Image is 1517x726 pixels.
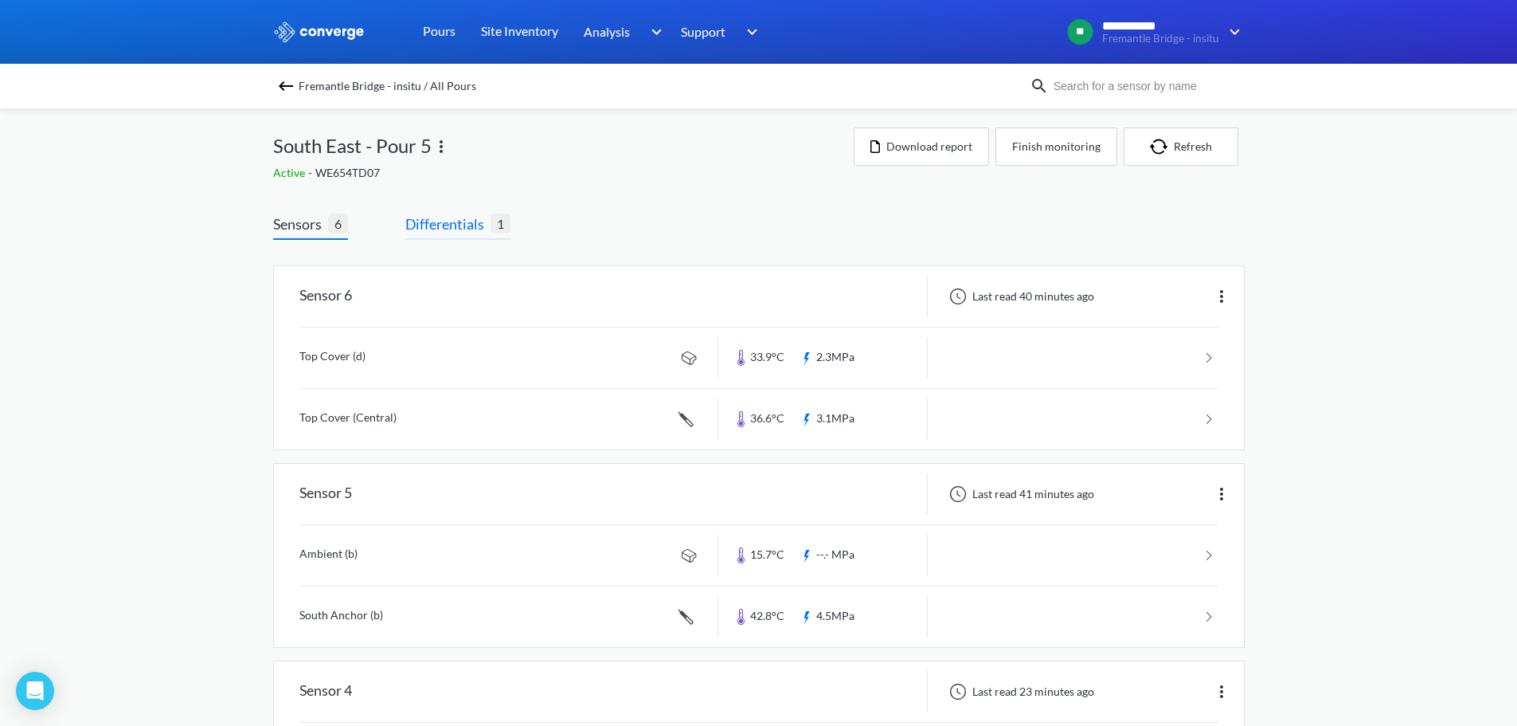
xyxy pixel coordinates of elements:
[854,128,989,166] button: Download report
[940,485,1099,504] div: Last read 41 minutes ago
[273,164,854,182] div: WE654TD07
[299,276,352,317] div: Sensor 6
[299,75,476,97] span: Fremantle Bridge - insitu / All Pours
[1124,128,1238,166] button: Refresh
[940,682,1099,701] div: Last read 23 minutes ago
[1212,682,1231,701] img: more.svg
[995,128,1117,166] button: Finish monitoring
[1150,139,1174,155] img: icon-refresh.svg
[491,214,510,233] span: 1
[328,214,348,233] span: 6
[405,213,491,235] span: Differentials
[584,22,630,41] span: Analysis
[273,22,366,42] img: logo_ewhite.svg
[308,166,315,179] span: -
[432,137,451,156] img: more.svg
[273,166,308,179] span: Active
[16,672,54,710] div: Open Intercom Messenger
[273,131,432,161] span: South East - Pour 5
[1212,287,1231,306] img: more.svg
[1030,77,1049,96] img: icon-search.svg
[640,22,666,41] img: downArrow.svg
[299,473,352,515] div: Sensor 5
[681,22,725,41] span: Support
[870,140,880,153] img: icon-file.svg
[940,287,1099,306] div: Last read 40 minutes ago
[1212,485,1231,504] img: more.svg
[299,671,352,712] div: Sensor 4
[276,77,295,96] img: backspace.svg
[1219,22,1245,41] img: downArrow.svg
[273,213,328,235] span: Sensors
[1102,33,1219,45] span: Fremantle Bridge - insitu
[737,22,762,41] img: downArrow.svg
[1049,77,1241,95] input: Search for a sensor by name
